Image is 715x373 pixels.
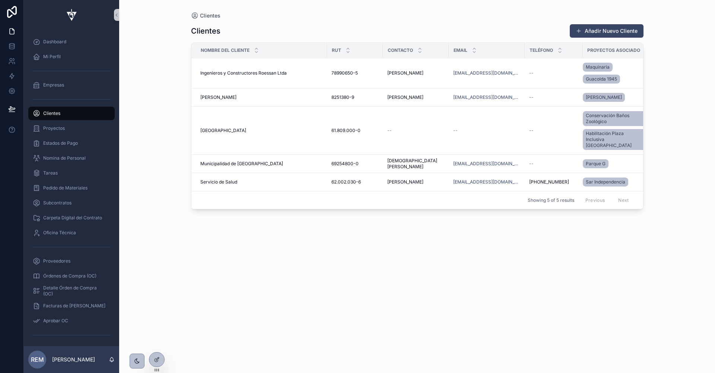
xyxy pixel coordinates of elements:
a: [EMAIL_ADDRESS][DOMAIN_NAME] [453,94,520,100]
span: Contacto [388,47,413,53]
span: Rut [332,47,341,53]
a: Proyectos [28,122,115,135]
span: -- [529,94,534,100]
a: [PERSON_NAME] [200,94,322,100]
a: 8251380-9 [331,94,378,100]
span: Servicio de Salud [200,179,237,185]
span: Facturas de [PERSON_NAME] [43,303,105,309]
a: Nomina de Personal [28,151,115,165]
a: [DEMOGRAPHIC_DATA][PERSON_NAME] [387,158,444,170]
a: Clientes [191,12,220,19]
a: [PERSON_NAME] [387,70,444,76]
a: 78990650-5 [331,70,378,76]
span: Empresas [43,82,64,88]
a: Subcontratos [28,196,115,210]
a: Parque G [583,159,608,168]
a: Ingenieros y Constructores Roessan Ltda [200,70,322,76]
span: -- [529,161,534,167]
span: Pedido de Materiales [43,185,88,191]
span: [PERSON_NAME] [200,94,236,100]
span: Clientes [43,110,60,116]
a: [PERSON_NAME] [387,94,444,100]
a: Proveedores [28,254,115,268]
a: Conservación Baños Zoológico [583,111,646,126]
a: Clientes [28,107,115,120]
a: Sar Independencia [583,176,649,188]
a: Detalle Órden de Compra (OC) [28,284,115,298]
a: Empresas [28,78,115,92]
a: Oficina Técnica [28,226,115,239]
span: Estados de Pago [43,140,78,146]
a: 69254800-0 [331,161,378,167]
span: 78990650-5 [331,70,358,76]
a: Carpeta Digital del Contrato [28,211,115,225]
span: [PERSON_NAME] [387,70,423,76]
a: MaquinariaGuacolda 1945 [583,61,649,85]
span: Aprobar OC [43,318,68,324]
a: Estados de Pago [28,137,115,150]
span: Proyectos Asociado [587,47,640,53]
a: [PERSON_NAME] [583,91,649,103]
a: Guacolda 1945 [583,75,620,84]
h1: Clientes [191,26,220,36]
p: [PERSON_NAME] [52,356,95,363]
span: Municipalidad de [GEOGRAPHIC_DATA] [200,161,283,167]
span: Clientes [200,12,220,19]
a: [EMAIL_ADDRESS][DOMAIN_NAME] [453,70,520,76]
a: Tareas [28,166,115,180]
span: Nombre del Cliente [201,47,250,53]
a: 61.809.000-0 [331,128,378,134]
span: -- [387,128,392,134]
a: Parque G [583,158,649,170]
span: Conservación Baños Zoológico [586,113,643,125]
a: Habilitación Plaza Inclusiva [GEOGRAPHIC_DATA] [583,129,646,150]
span: Subcontratos [43,200,71,206]
a: Conservación Baños ZoológicoHabilitación Plaza Inclusiva [GEOGRAPHIC_DATA] [583,110,649,151]
a: Servicio de Salud [200,179,322,185]
span: Oficina Técnica [43,230,76,236]
img: App logo [63,9,80,21]
span: 62.002.030-6 [331,179,361,185]
span: Showing 5 of 5 results [528,197,574,203]
a: -- [529,94,578,100]
a: [EMAIL_ADDRESS][DOMAIN_NAME] [453,179,520,185]
button: Añadir Nuevo Cliente [570,24,643,38]
a: Maquinaria [583,63,613,72]
a: -- [387,128,444,134]
a: Aprobar OC [28,314,115,327]
span: Detalle Órden de Compra (OC) [43,285,107,297]
span: Nomina de Personal [43,155,86,161]
span: [PHONE_NUMBER] [529,179,569,185]
a: Facturas de [PERSON_NAME] [28,299,115,313]
a: [GEOGRAPHIC_DATA] [200,128,322,134]
a: -- [529,161,578,167]
a: -- [529,70,578,76]
a: [PERSON_NAME] [583,93,625,102]
span: Ingenieros y Constructores Roessan Ltda [200,70,287,76]
span: -- [529,128,534,134]
span: Sar Independencia [586,179,625,185]
span: 61.809.000-0 [331,128,360,134]
a: Dashboard [28,35,115,48]
span: Proveedores [43,258,70,264]
a: -- [453,128,520,134]
span: Parque G [586,161,606,167]
a: [PERSON_NAME] [387,179,444,185]
span: 69254800-0 [331,161,359,167]
span: Carpeta Digital del Contrato [43,215,102,221]
span: [PERSON_NAME] [586,94,622,100]
span: [PERSON_NAME] [387,179,423,185]
div: scrollable content [24,30,119,346]
a: [EMAIL_ADDRESS][DOMAIN_NAME] [453,161,520,167]
span: -- [529,70,534,76]
span: Guacolda 1945 [586,76,617,82]
span: [PERSON_NAME] [387,94,423,100]
span: Email [454,47,467,53]
a: Sar Independencia [583,178,628,186]
a: Mi Perfil [28,50,115,63]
